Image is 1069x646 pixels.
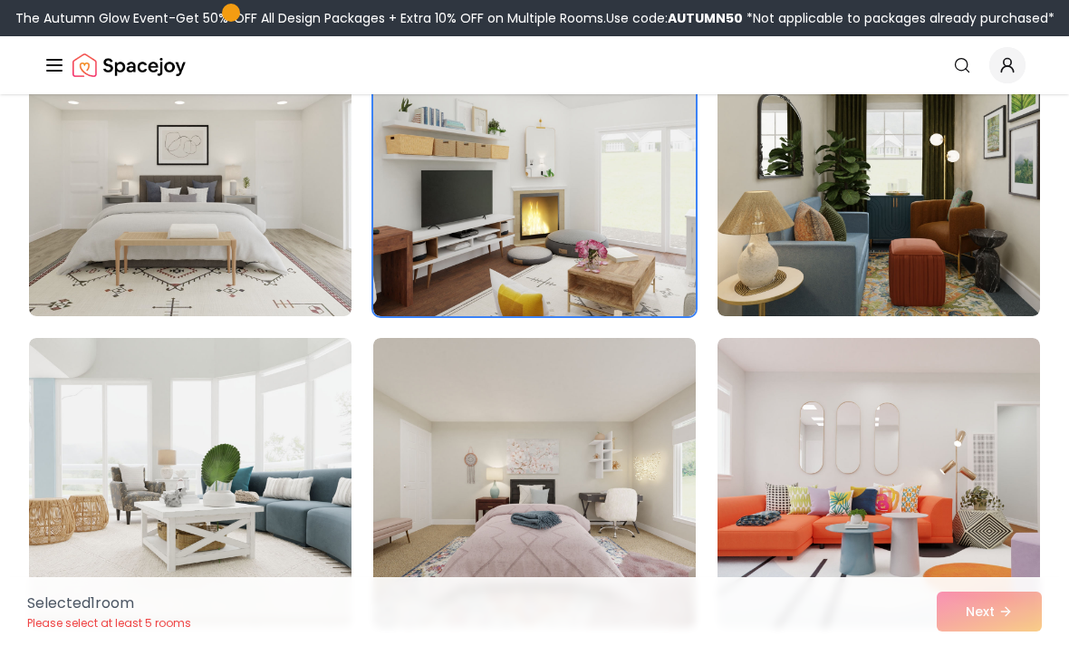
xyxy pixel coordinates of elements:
span: *Not applicable to packages already purchased* [743,9,1055,27]
img: Room room-8 [373,338,696,628]
img: Spacejoy Logo [72,47,186,83]
img: Room room-7 [29,338,352,628]
nav: Global [43,36,1026,94]
img: Room room-5 [373,26,696,316]
a: Spacejoy [72,47,186,83]
span: Use code: [606,9,743,27]
p: Selected 1 room [27,593,191,614]
img: Room room-9 [717,338,1040,628]
p: Please select at least 5 rooms [27,616,191,631]
img: Room room-6 [717,26,1040,316]
b: AUTUMN50 [668,9,743,27]
div: The Autumn Glow Event-Get 50% OFF All Design Packages + Extra 10% OFF on Multiple Rooms. [15,9,1055,27]
img: Room room-4 [29,26,352,316]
